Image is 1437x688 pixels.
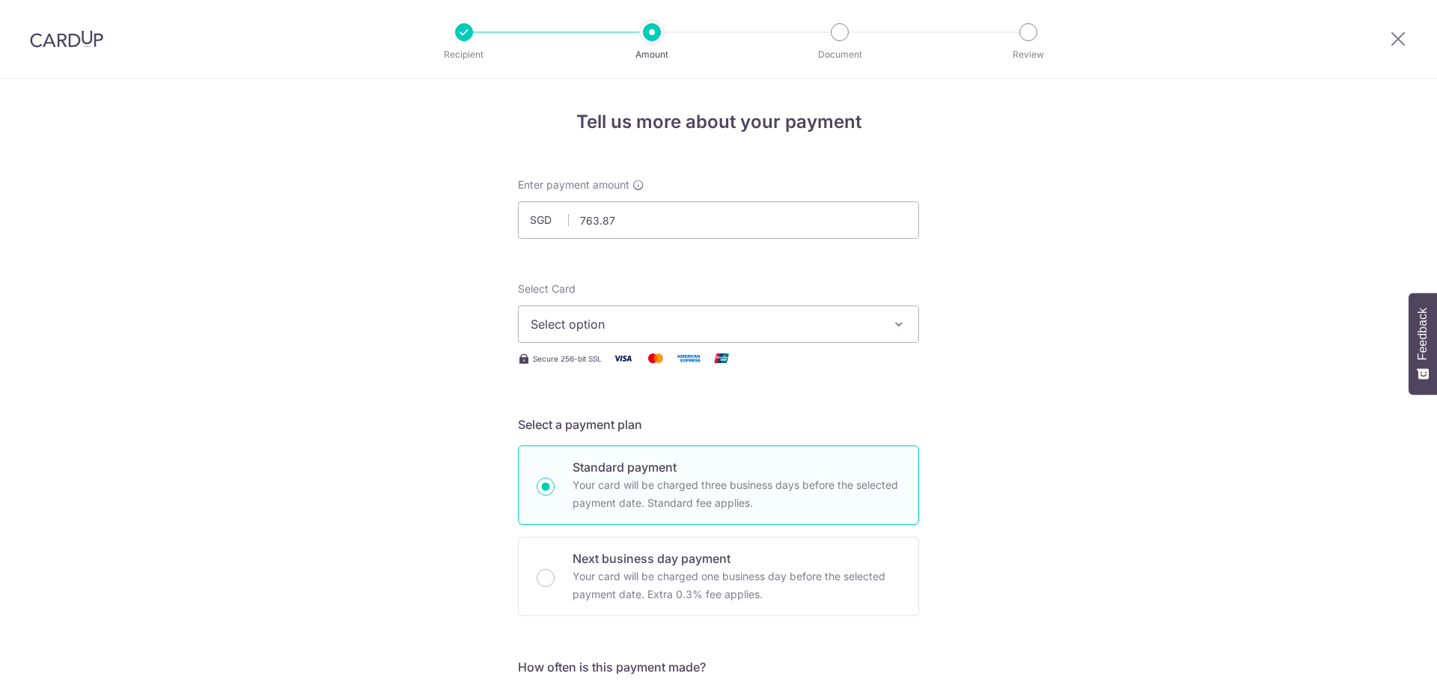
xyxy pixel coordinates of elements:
p: Recipient [409,47,519,62]
p: Review [973,47,1084,62]
iframe: Opens a widget where you can find more information [1341,643,1422,681]
img: Union Pay [707,349,736,368]
h5: How often is this payment made? [518,658,919,676]
span: Secure 256-bit SSL [533,353,602,365]
input: 0.00 [518,201,919,239]
p: Standard payment [573,458,900,476]
p: Next business day payment [573,550,900,567]
img: Mastercard [641,349,671,368]
p: Amount [597,47,707,62]
p: Your card will be charged three business days before the selected payment date. Standard fee appl... [573,476,900,512]
h5: Select a payment plan [518,415,919,433]
img: American Express [674,349,704,368]
p: Your card will be charged one business day before the selected payment date. Extra 0.3% fee applies. [573,567,900,603]
span: Feedback [1416,308,1430,360]
span: translation missing: en.payables.payment_networks.credit_card.summary.labels.select_card [518,282,576,295]
img: CardUp [30,30,103,48]
button: Select option [518,305,919,343]
span: Enter payment amount [518,177,629,192]
span: Select option [531,315,879,333]
button: Feedback - Show survey [1409,293,1437,395]
p: Document [784,47,895,62]
span: SGD [530,213,569,228]
h4: Tell us more about your payment [518,109,919,136]
img: Visa [608,349,638,368]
